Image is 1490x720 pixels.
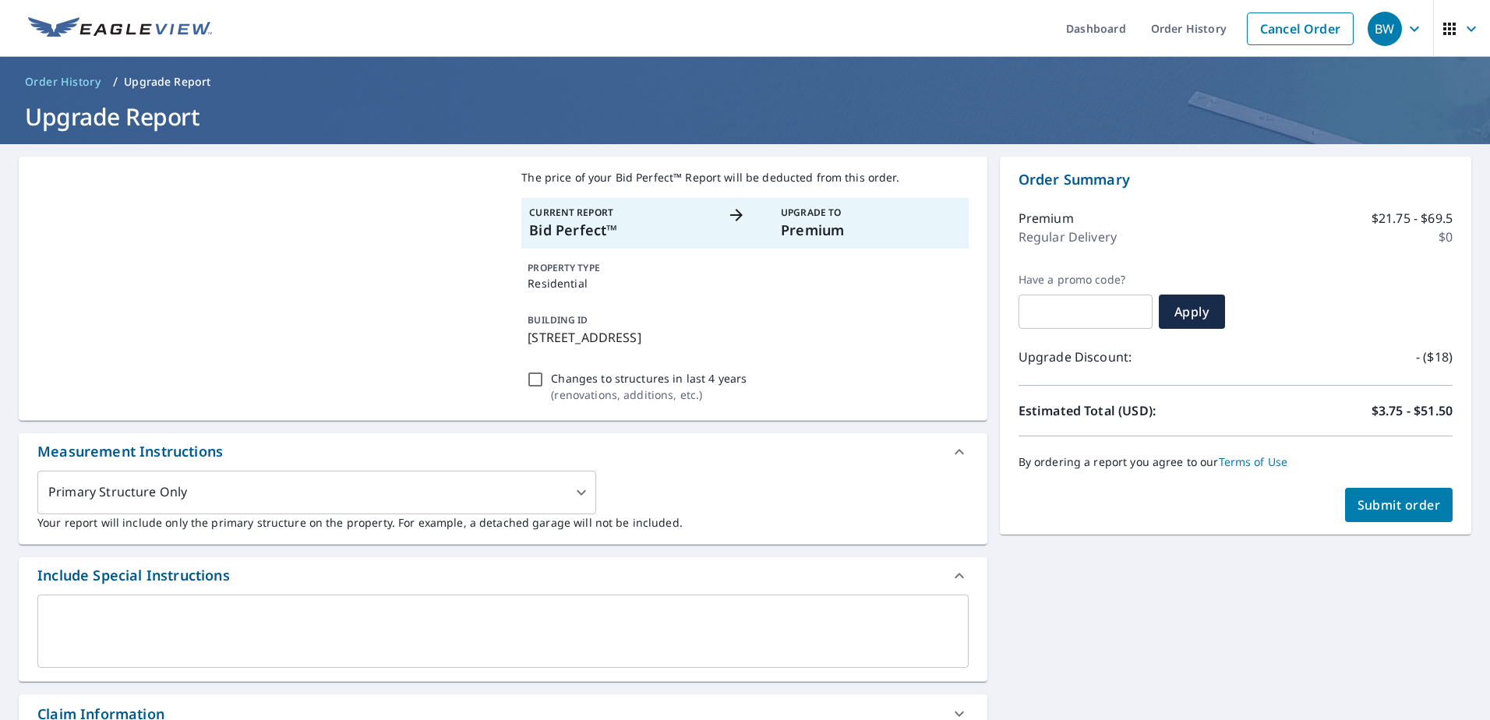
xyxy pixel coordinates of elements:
p: Current Report [529,206,709,220]
div: Include Special Instructions [37,565,230,586]
p: Upgrade Report [124,74,210,90]
nav: breadcrumb [19,69,1471,94]
div: BW [1368,12,1402,46]
p: Order Summary [1019,169,1453,190]
p: $3.75 - $51.50 [1372,401,1453,420]
p: Premium [1019,209,1074,228]
p: By ordering a report you agree to our [1019,455,1453,469]
h1: Upgrade Report [19,101,1471,132]
button: Submit order [1345,488,1453,522]
div: Primary Structure Only [37,471,596,514]
p: Estimated Total (USD): [1019,401,1236,420]
p: Changes to structures in last 4 years [551,370,747,386]
a: Cancel Order [1247,12,1354,45]
p: Regular Delivery [1019,228,1117,246]
p: Your report will include only the primary structure on the property. For example, a detached gara... [37,514,969,531]
p: The price of your Bid Perfect™ Report will be deducted from this order. [521,169,968,185]
a: Terms of Use [1219,454,1288,469]
p: Bid Perfect™ [529,220,709,241]
p: $21.75 - $69.5 [1372,209,1453,228]
div: Measurement Instructions [37,441,223,462]
div: Include Special Instructions [19,557,987,595]
span: Apply [1171,303,1213,320]
span: Order History [25,74,101,90]
p: BUILDING ID [528,313,588,326]
p: [STREET_ADDRESS] [528,328,962,347]
li: / [113,72,118,91]
p: Premium [781,220,961,241]
p: - ($18) [1416,348,1453,366]
div: Measurement Instructions [19,433,987,471]
a: Order History [19,69,107,94]
p: Upgrade Discount: [1019,348,1236,366]
button: Apply [1159,295,1225,329]
span: Submit order [1358,496,1441,514]
p: Upgrade To [781,206,961,220]
p: Residential [528,275,962,291]
p: $0 [1439,228,1453,246]
label: Have a promo code? [1019,273,1153,287]
p: ( renovations, additions, etc. ) [551,386,747,403]
img: EV Logo [28,17,212,41]
p: PROPERTY TYPE [528,261,962,275]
